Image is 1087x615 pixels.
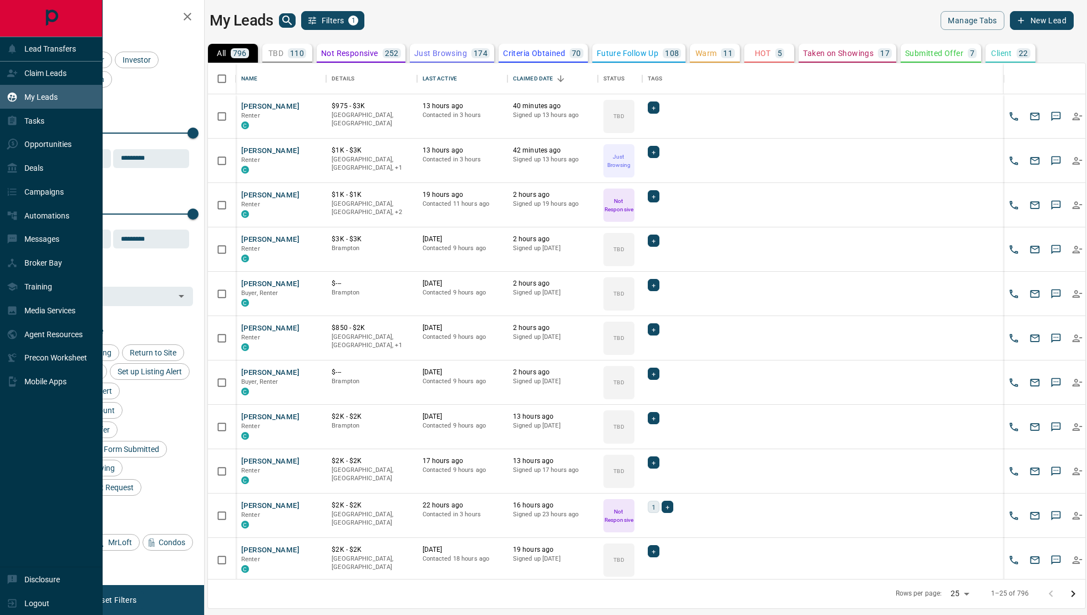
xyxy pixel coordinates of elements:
button: SMS [1048,374,1064,391]
p: Signed up 17 hours ago [513,466,592,475]
p: Just Browsing [605,153,633,169]
p: TBD [613,467,624,475]
button: [PERSON_NAME] [241,456,299,467]
p: 2 hours ago [513,323,592,333]
svg: Reallocate [1071,200,1083,211]
div: + [648,235,659,247]
svg: Reallocate [1071,333,1083,344]
p: [DATE] [423,279,502,288]
p: 16 hours ago [513,501,592,510]
button: [PERSON_NAME] [241,146,299,156]
span: Return to Site [126,348,180,357]
div: Tags [642,63,1004,94]
span: Renter [241,467,260,474]
p: 2 hours ago [513,279,592,288]
svg: Reallocate [1071,555,1083,566]
p: 2 hours ago [513,235,592,244]
svg: Email [1029,111,1040,122]
div: condos.ca [241,166,249,174]
span: Renter [241,201,260,208]
div: Last Active [423,63,457,94]
button: SMS [1048,153,1064,169]
svg: Call [1008,466,1019,477]
button: [PERSON_NAME] [241,279,299,289]
div: Investor [115,52,159,68]
div: + [648,412,659,424]
p: 70 [572,49,581,57]
button: Call [1005,153,1022,169]
svg: Sms [1050,155,1061,166]
svg: Call [1008,421,1019,433]
p: 13 hours ago [513,412,592,421]
div: condos.ca [241,476,249,484]
button: [PERSON_NAME] [241,412,299,423]
svg: Reallocate [1071,288,1083,299]
button: Reallocate [1069,108,1085,125]
span: Buyer, Renter [241,378,278,385]
p: 22 [1019,49,1028,57]
svg: Call [1008,155,1019,166]
p: Contacted 18 hours ago [423,555,502,563]
p: 13 hours ago [513,456,592,466]
div: + [662,501,673,513]
button: SMS [1048,197,1064,214]
button: Reallocate [1069,552,1085,568]
p: TBD [613,556,624,564]
span: + [652,279,656,291]
p: 2 hours ago [513,368,592,377]
svg: Email [1029,200,1040,211]
span: Renter [241,556,260,563]
button: SMS [1048,241,1064,258]
div: Name [236,63,326,94]
p: $2K - $2K [332,412,411,421]
p: Signed up [DATE] [513,421,592,430]
p: Signed up [DATE] [513,377,592,386]
p: Warm [695,49,717,57]
div: + [648,190,659,202]
button: [PERSON_NAME] [241,545,299,556]
div: Status [603,63,624,94]
p: 174 [474,49,487,57]
button: SMS [1048,286,1064,302]
svg: Sms [1050,333,1061,344]
svg: Email [1029,288,1040,299]
button: SMS [1048,419,1064,435]
p: $--- [332,279,411,288]
button: Call [1005,241,1022,258]
button: Sort [553,71,568,87]
p: Signed up 13 hours ago [513,155,592,164]
p: Contacted in 3 hours [423,111,502,120]
span: + [652,102,656,113]
button: Call [1005,330,1022,347]
p: $2K - $2K [332,501,411,510]
p: [DATE] [423,323,502,333]
div: MrLoft [92,534,140,551]
div: condos.ca [241,565,249,573]
div: condos.ca [241,432,249,440]
button: Call [1005,374,1022,391]
button: Open [174,288,189,304]
p: [GEOGRAPHIC_DATA], [GEOGRAPHIC_DATA] [332,510,411,527]
button: Reset Filters [84,591,144,609]
p: [DATE] [423,412,502,421]
div: Details [332,63,354,94]
p: Not Responsive [321,49,378,57]
p: Signed up [DATE] [513,333,592,342]
p: 42 minutes ago [513,146,592,155]
svg: Call [1008,200,1019,211]
span: + [666,501,669,512]
p: Not Responsive [605,507,633,524]
p: 17 [880,49,890,57]
p: 22 hours ago [423,501,502,510]
p: Signed up [DATE] [513,288,592,297]
span: Renter [241,245,260,252]
button: Reallocate [1069,374,1085,391]
p: [GEOGRAPHIC_DATA], [GEOGRAPHIC_DATA] [332,111,411,128]
div: condos.ca [241,521,249,528]
div: Name [241,63,258,94]
div: condos.ca [241,343,249,351]
div: + [648,545,659,557]
p: Brampton [332,244,411,253]
button: Email [1027,507,1043,524]
svg: Sms [1050,510,1061,521]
